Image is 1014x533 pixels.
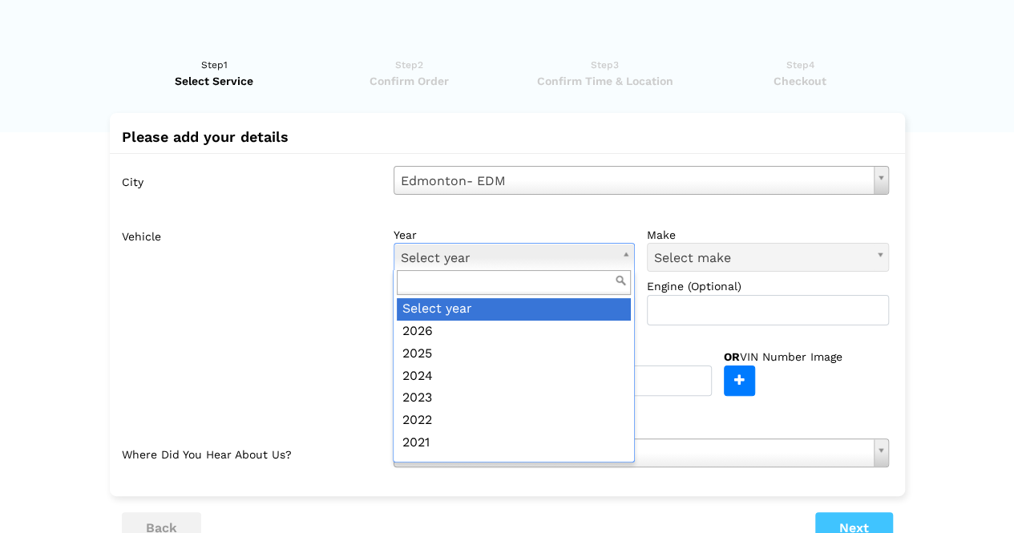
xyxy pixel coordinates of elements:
[397,410,631,432] div: 2022
[397,387,631,410] div: 2023
[397,321,631,343] div: 2026
[397,365,631,388] div: 2024
[397,454,631,477] div: 2020
[397,432,631,454] div: 2021
[397,343,631,365] div: 2025
[397,298,631,321] div: Select year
